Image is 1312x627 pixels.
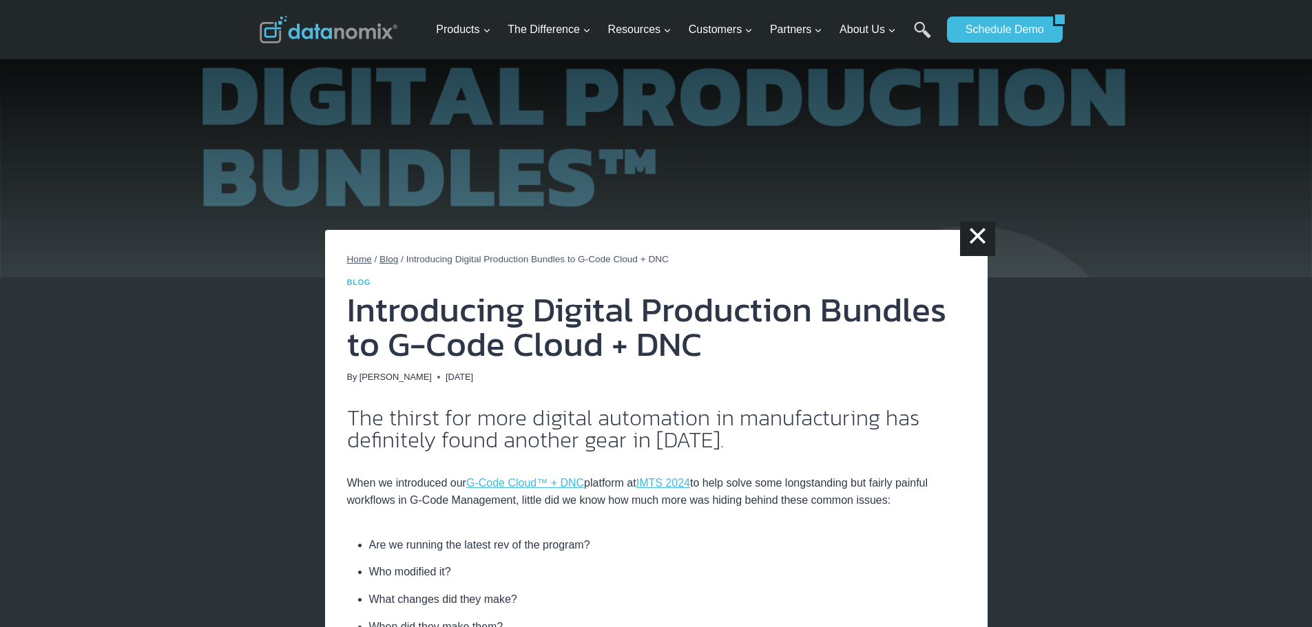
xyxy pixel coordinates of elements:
[406,254,669,264] span: Introducing Digital Production Bundles to G-Code Cloud + DNC
[689,21,753,39] span: Customers
[947,17,1053,43] a: Schedule Demo
[430,8,940,52] nav: Primary Navigation
[446,370,473,384] time: [DATE]
[360,372,432,382] a: [PERSON_NAME]
[347,252,966,267] nav: Breadcrumbs
[347,278,371,286] a: Blog
[369,558,966,586] li: Who modified it?
[401,254,404,264] span: /
[375,254,377,264] span: /
[347,254,372,264] a: Home
[347,474,966,509] p: When we introduced our platform at to help solve some longstanding but fairly painful workflows i...
[914,21,931,52] a: Search
[840,21,896,39] span: About Us
[347,370,357,384] span: By
[369,531,966,559] li: Are we running the latest rev of the program?
[436,21,490,39] span: Products
[960,222,995,256] a: ×
[347,407,966,451] h2: The thirst for more digital automation in manufacturing has definitely found another gear in [DATE].
[260,16,397,43] img: Datanomix
[466,477,584,489] a: G-Code Cloud™ + DNC
[347,293,966,361] h1: Introducing Digital Production Bundles to G-Code Cloud + DNC
[379,254,398,264] a: Blog
[608,21,671,39] span: Resources
[770,21,822,39] span: Partners
[636,477,690,489] a: IMTS 2024
[508,21,591,39] span: The Difference
[369,586,966,613] li: What changes did they make?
